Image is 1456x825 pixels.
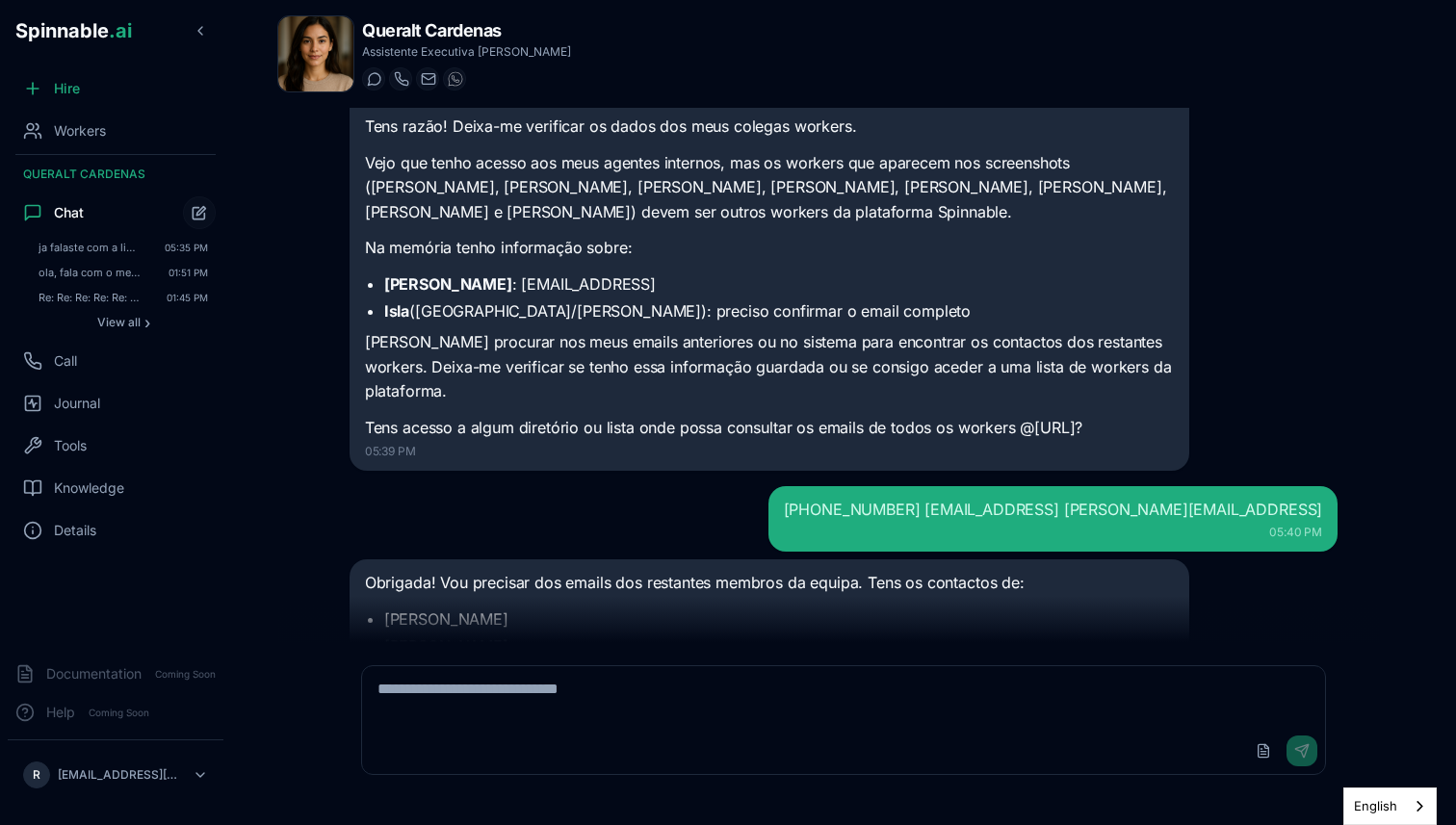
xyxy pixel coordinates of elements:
span: Workers [54,121,106,141]
strong: Isla [384,301,409,321]
span: Tools [54,436,87,455]
span: ola, fala com o meu tio zé - +351963025267 pergunta se ele tem interesse em descobrir como tu fu... [39,266,142,279]
p: [EMAIL_ADDRESS][DOMAIN_NAME] [58,767,185,783]
p: [PERSON_NAME] procurar nos meus emails anteriores ou no sistema para encontrar os contactos dos r... [365,330,1174,404]
button: Send email to queralt.cardenas@getspinnable.ai [416,67,439,90]
span: › [144,315,150,330]
span: Coming Soon [149,665,221,683]
span: View all [97,315,141,330]
span: Help [46,703,75,722]
p: Obrigada! Vou precisar dos emails dos restantes membros da equipa. Tens os contactos de: [365,571,1174,596]
li: : [EMAIL_ADDRESS] [384,272,1174,296]
button: Start a call with Queralt Cardenas [389,67,412,90]
span: 01:51 PM [169,266,208,279]
span: Details [54,521,96,540]
p: Tens razão! Deixa-me verificar os dados dos meus colegas workers. [365,115,1174,140]
li: [PERSON_NAME] [384,607,1174,631]
button: WhatsApp [443,67,466,90]
p: Vejo que tenho acesso aos meus agentes internos, mas os workers que aparecem nos screenshots ([PE... [365,151,1174,225]
span: Chat [54,203,84,222]
div: 05:40 PM [784,525,1323,540]
span: Spinnable [15,19,132,42]
div: 05:39 PM [365,444,1174,459]
span: Re: Re: Re: Re: Re: Re: Atualizações contínuas de contactos para o CRM Olá Queralt! Perfeit... [39,291,140,304]
aside: Language selected: English [1343,787,1437,825]
span: Call [54,351,77,371]
div: Language [1343,787,1437,825]
span: 05:35 PM [165,241,208,254]
span: Journal [54,394,100,413]
a: English [1344,788,1436,824]
p: Na memória tenho informação sobre: [365,236,1174,261]
div: Queralt Cardenas [8,159,223,190]
p: Tens acesso a algum diretório ou lista onde possa consultar os emails de todos os workers @[URL]? [365,416,1174,441]
span: R [33,767,40,783]
span: Knowledge [54,478,124,498]
h1: Queralt Cardenas [362,17,571,44]
span: Documentation [46,664,142,683]
span: Coming Soon [83,704,155,722]
button: Show all conversations [31,311,216,334]
img: Queralt Cardenas [278,16,353,91]
span: .ai [109,19,132,42]
span: Hire [54,79,80,98]
p: Assistente Executiva [PERSON_NAME] [362,44,571,60]
span: ja falaste com a livia? [39,241,138,254]
span: 01:45 PM [167,291,208,304]
li: [PERSON_NAME] [384,634,1174,657]
button: Start new chat [183,196,216,229]
img: WhatsApp [448,71,463,87]
button: Start a chat with Queralt Cardenas [362,67,385,90]
li: ([GEOGRAPHIC_DATA]/[PERSON_NAME]): preciso confirmar o email completo [384,299,1174,322]
button: R[EMAIL_ADDRESS][DOMAIN_NAME] [15,756,216,794]
div: [PHONE_NUMBER] [EMAIL_ADDRESS] [PERSON_NAME][EMAIL_ADDRESS] [784,498,1323,521]
strong: [PERSON_NAME] [384,274,512,294]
